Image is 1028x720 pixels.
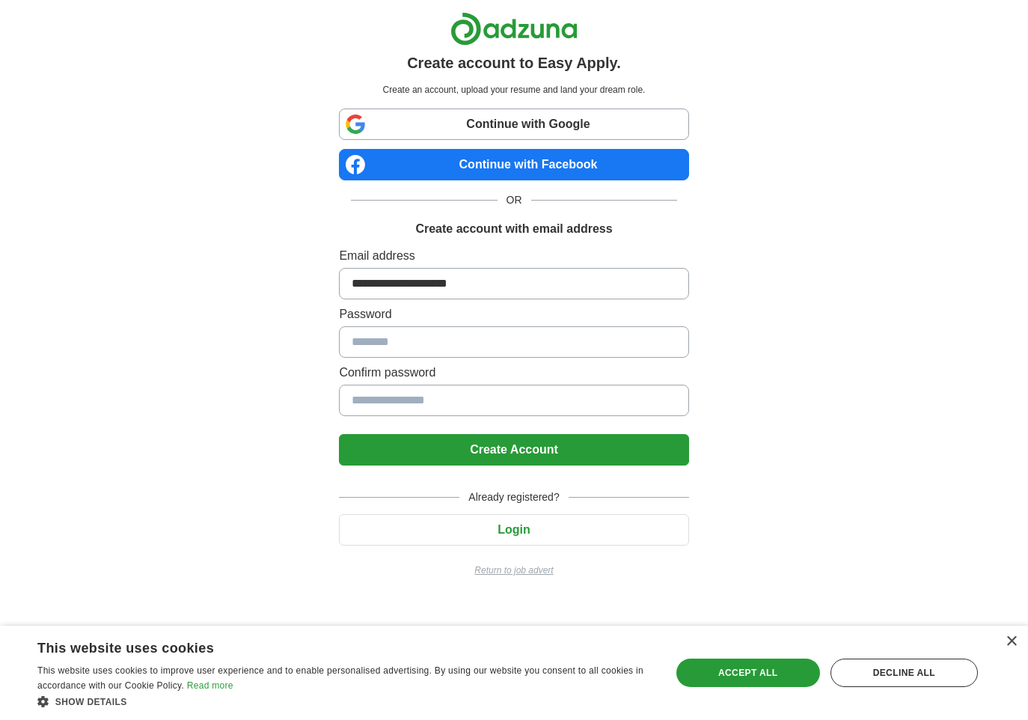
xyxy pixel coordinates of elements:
label: Password [339,305,688,323]
span: This website uses cookies to improve user experience and to enable personalised advertising. By u... [37,665,643,691]
a: Read more, opens a new window [187,680,233,691]
div: Accept all [676,659,820,687]
p: Create an account, upload your resume and land your dream role. [342,83,685,97]
a: Return to job advert [339,564,688,577]
a: Login [339,523,688,536]
label: Email address [339,247,688,265]
h1: Create account to Easy Apply. [407,52,621,74]
h1: Create account with email address [415,220,612,238]
span: OR [498,192,531,208]
div: This website uses cookies [37,635,615,657]
label: Confirm password [339,364,688,382]
span: Show details [55,697,127,707]
img: Adzuna logo [450,12,578,46]
div: Show details [37,694,652,709]
div: Close [1006,636,1017,647]
button: Create Account [339,434,688,466]
div: Decline all [830,659,978,687]
a: Continue with Google [339,109,688,140]
span: Already registered? [459,489,568,505]
button: Login [339,514,688,546]
a: Continue with Facebook [339,149,688,180]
